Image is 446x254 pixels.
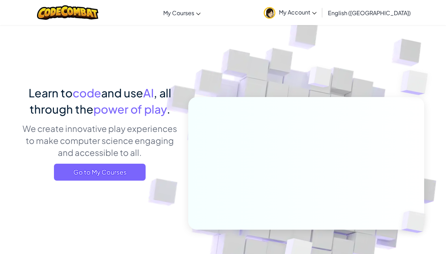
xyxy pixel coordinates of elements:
[279,8,317,16] span: My Account
[143,86,154,100] span: AI
[101,86,143,100] span: and use
[264,7,275,19] img: avatar
[22,122,178,158] p: We create innovative play experiences to make computer science engaging and accessible to all.
[163,9,194,17] span: My Courses
[260,1,320,24] a: My Account
[389,196,442,248] img: Overlap cubes
[167,102,170,116] span: .
[37,5,99,20] img: CodeCombat logo
[54,164,146,181] a: Go to My Courses
[29,86,73,100] span: Learn to
[328,9,411,17] span: English ([GEOGRAPHIC_DATA])
[160,3,204,22] a: My Courses
[73,86,101,100] span: code
[93,102,167,116] span: power of play
[295,53,346,105] img: Overlap cubes
[324,3,414,22] a: English ([GEOGRAPHIC_DATA])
